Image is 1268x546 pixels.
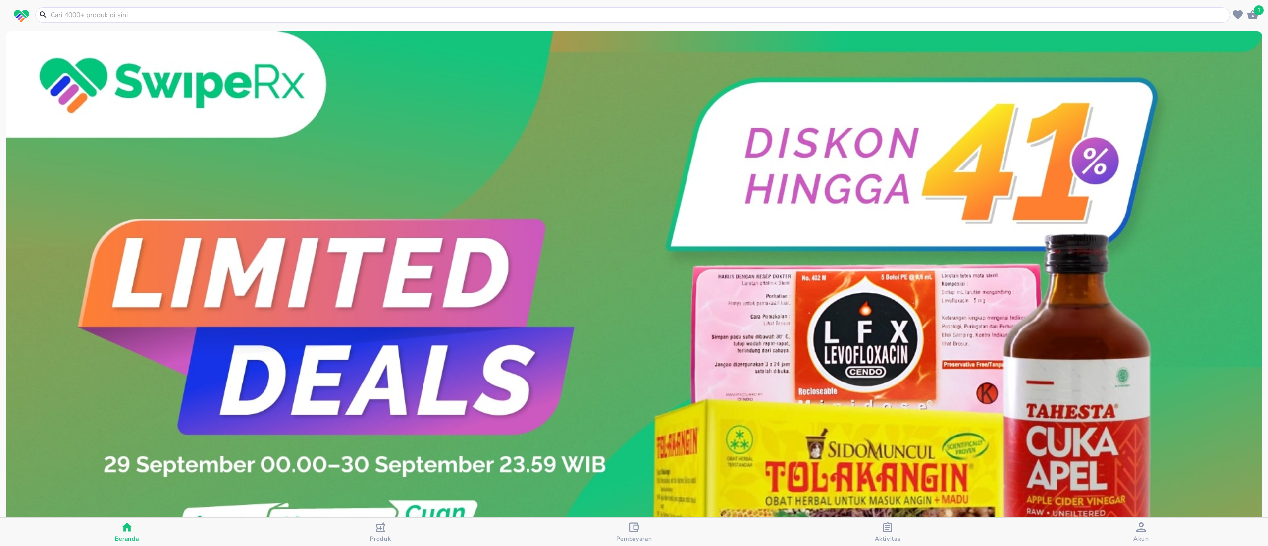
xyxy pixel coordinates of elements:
button: Aktivitas [761,518,1014,546]
span: Akun [1133,535,1149,543]
img: logo_swiperx_s.bd005f3b.svg [14,10,29,23]
span: Aktivitas [875,535,901,543]
button: 1 [1245,7,1260,22]
button: Akun [1014,518,1268,546]
span: Produk [370,535,391,543]
input: Cari 4000+ produk di sini [50,10,1228,20]
span: Pembayaran [616,535,652,543]
button: Pembayaran [507,518,761,546]
span: 1 [1254,5,1264,15]
button: Produk [254,518,507,546]
span: Beranda [115,535,139,543]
